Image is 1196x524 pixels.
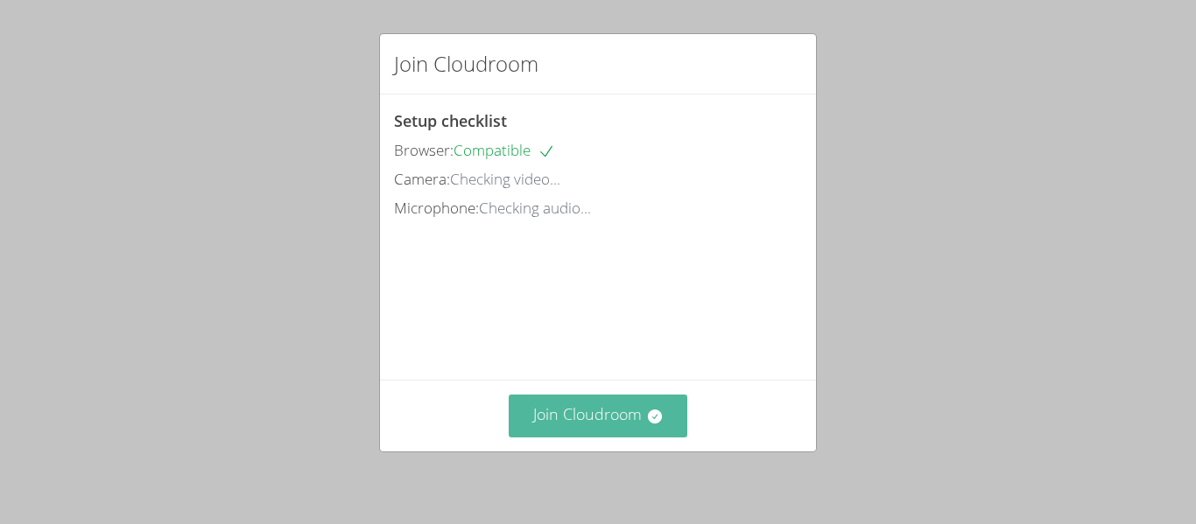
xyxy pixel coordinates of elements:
[394,140,454,160] span: Browser:
[394,110,507,131] span: Setup checklist
[394,169,450,189] span: Camera:
[450,169,560,189] span: Checking video...
[454,140,555,160] span: Compatible
[479,198,591,218] span: Checking audio...
[394,198,479,218] span: Microphone:
[509,395,688,437] button: Join Cloudroom
[394,48,538,80] h2: Join Cloudroom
